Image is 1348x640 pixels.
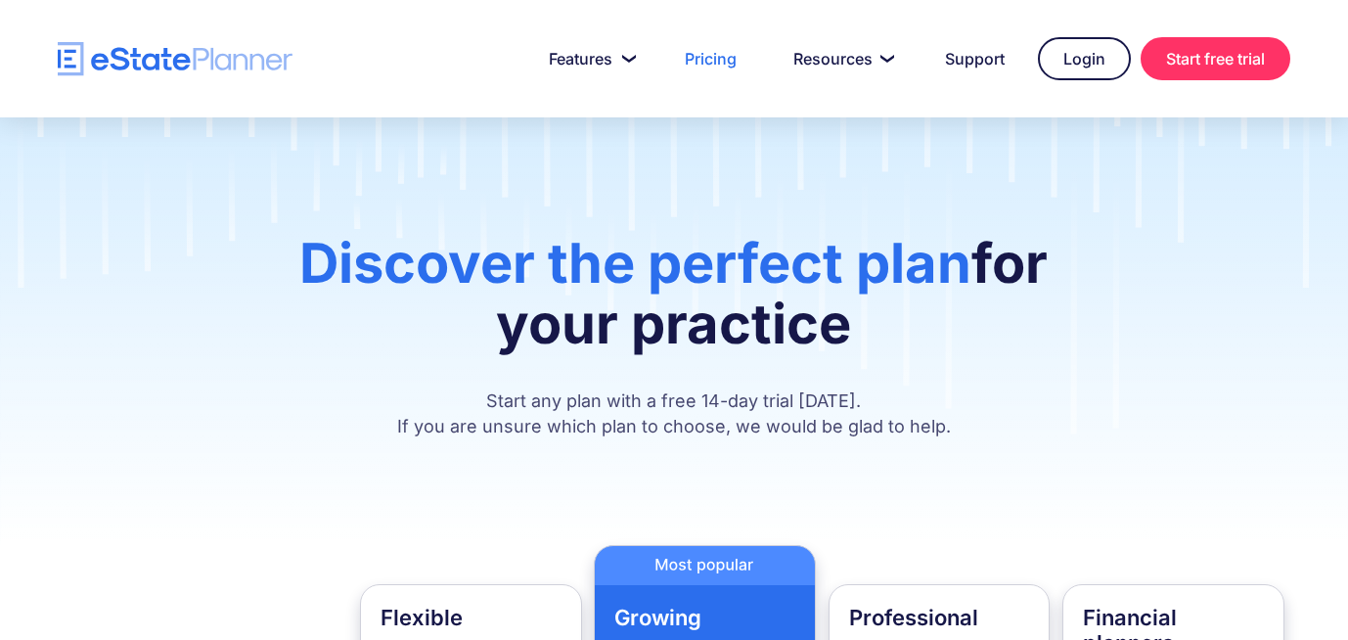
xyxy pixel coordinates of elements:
p: Start any plan with a free 14-day trial [DATE]. If you are unsure which plan to choose, we would ... [299,389,1050,439]
h4: Flexible [381,605,562,630]
a: Resources [770,39,912,78]
a: Start free trial [1141,37,1290,80]
h1: for your practice [299,233,1050,374]
span: Discover the perfect plan [299,230,971,297]
a: Pricing [661,39,760,78]
a: Login [1038,37,1131,80]
a: Support [921,39,1028,78]
a: home [58,42,292,76]
a: Features [525,39,652,78]
h4: Growing [614,605,795,630]
h4: Professional [849,605,1030,630]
